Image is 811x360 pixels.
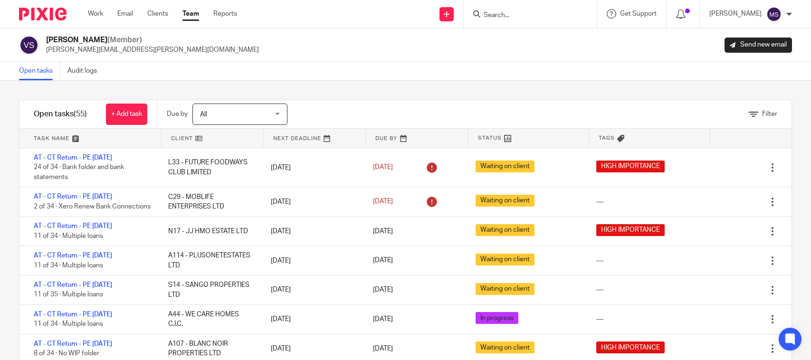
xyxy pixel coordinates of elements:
span: (55) [74,110,87,118]
span: Filter [762,111,777,117]
span: In progress [476,312,518,324]
span: [DATE] [373,316,393,322]
span: [DATE] [373,199,393,205]
a: Work [88,9,103,19]
img: svg%3E [766,7,782,22]
div: [DATE] [261,339,363,358]
a: AT - CT Return - PE [DATE] [34,311,112,318]
div: [DATE] [261,158,363,177]
p: [PERSON_NAME] [709,9,762,19]
span: 11 of 34 · Multiple loans [34,262,103,269]
span: Waiting on client [476,254,534,265]
a: AT - CT Return - PE [DATE] [34,282,112,288]
a: AT - CT Return - PE [DATE] [34,341,112,347]
a: Send new email [725,38,792,53]
span: HIGH IMPORTANCE [596,341,665,353]
span: [DATE] [373,287,393,294]
a: Team [182,9,199,19]
span: [DATE] [373,164,393,171]
a: Email [117,9,133,19]
a: + Add task [106,104,147,125]
a: Open tasks [19,62,60,80]
img: Pixie [19,8,67,20]
span: HIGH IMPORTANCE [596,161,665,172]
input: Search [483,11,568,20]
span: Waiting on client [476,341,534,353]
span: 11 of 34 · Multiple loans [34,321,103,328]
div: A114 - PLUSONETESTATES LTD [159,246,261,275]
h2: [PERSON_NAME] [46,35,259,45]
div: --- [596,285,603,294]
span: 11 of 34 · Multiple loans [34,233,103,239]
span: Get Support [620,10,657,17]
span: All [200,111,207,118]
span: Status [478,134,502,142]
span: HIGH IMPORTANCE [596,224,665,236]
div: --- [596,256,603,265]
div: L33 - FUTURE FOODWAYS CLUB LIMITED [159,153,261,182]
img: svg%3E [19,35,39,55]
span: [DATE] [373,345,393,352]
h1: Open tasks [34,109,87,119]
p: Due by [167,109,188,119]
div: A44 - WE CARE HOMES C.I.C. [159,305,261,334]
div: [DATE] [261,192,363,211]
span: 24 of 34 · Bank folder and bank statements [34,164,124,181]
span: Waiting on client [476,195,534,207]
div: --- [596,197,603,207]
div: N17 - JJ HMO ESTATE LTD [159,222,261,241]
span: Waiting on client [476,224,534,236]
p: [PERSON_NAME][EMAIL_ADDRESS][PERSON_NAME][DOMAIN_NAME] [46,45,259,55]
span: (Member) [107,36,142,44]
div: [DATE] [261,251,363,270]
span: 2 of 34 · Xero Renew Bank Connections [34,203,151,210]
span: 11 of 35 · Multiple loans [34,292,103,298]
span: Waiting on client [476,283,534,295]
span: 8 of 34 · No WIP folder [34,351,99,357]
a: Clients [147,9,168,19]
a: Audit logs [67,62,104,80]
span: [DATE] [373,257,393,264]
a: AT - CT Return - PE [DATE] [34,193,112,200]
a: Reports [213,9,237,19]
div: C29 - MOBLIFE ENTERPRISES LTD [159,188,261,217]
span: Waiting on client [476,161,534,172]
div: --- [596,314,603,324]
div: [DATE] [261,222,363,241]
span: [DATE] [373,228,393,235]
div: [DATE] [261,280,363,299]
a: AT - CT Return - PE [DATE] [34,252,112,259]
a: AT - CT Return - PE [DATE] [34,154,112,161]
span: Tags [599,134,615,142]
div: S14 - SANGO PROPERTIES LTD [159,275,261,304]
div: [DATE] [261,310,363,329]
a: AT - CT Return - PE [DATE] [34,223,112,229]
